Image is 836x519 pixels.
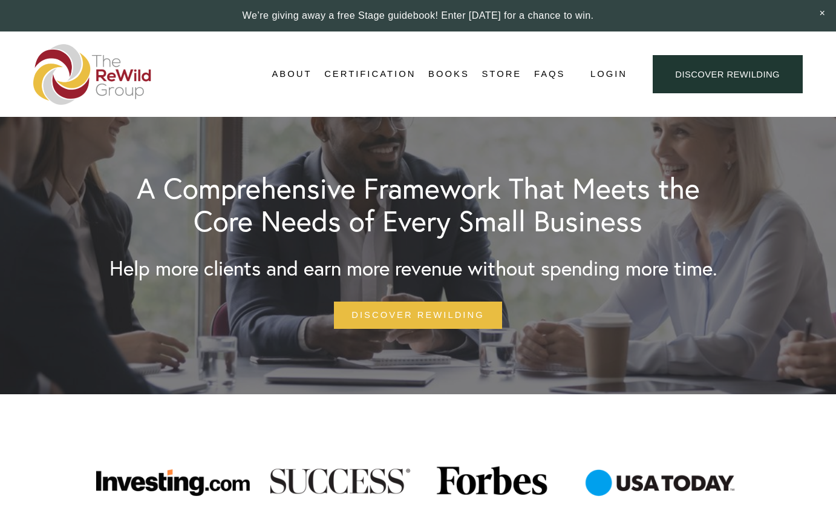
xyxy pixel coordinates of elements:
a: Books [428,65,469,84]
a: Discover Rewilding [334,302,501,329]
a: FAQs [534,65,566,84]
a: Store [482,65,521,84]
h1: A Comprehensive Framework That Meets the Core Needs of Every Small Business [109,172,727,237]
a: About [272,65,312,84]
h3: Help more clients and earn more revenue without spending more time. [109,259,717,279]
a: Discover ReWilding [653,55,803,93]
a: Login [590,66,627,82]
a: Certification [324,65,416,84]
img: The ReWild Group [33,44,152,105]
